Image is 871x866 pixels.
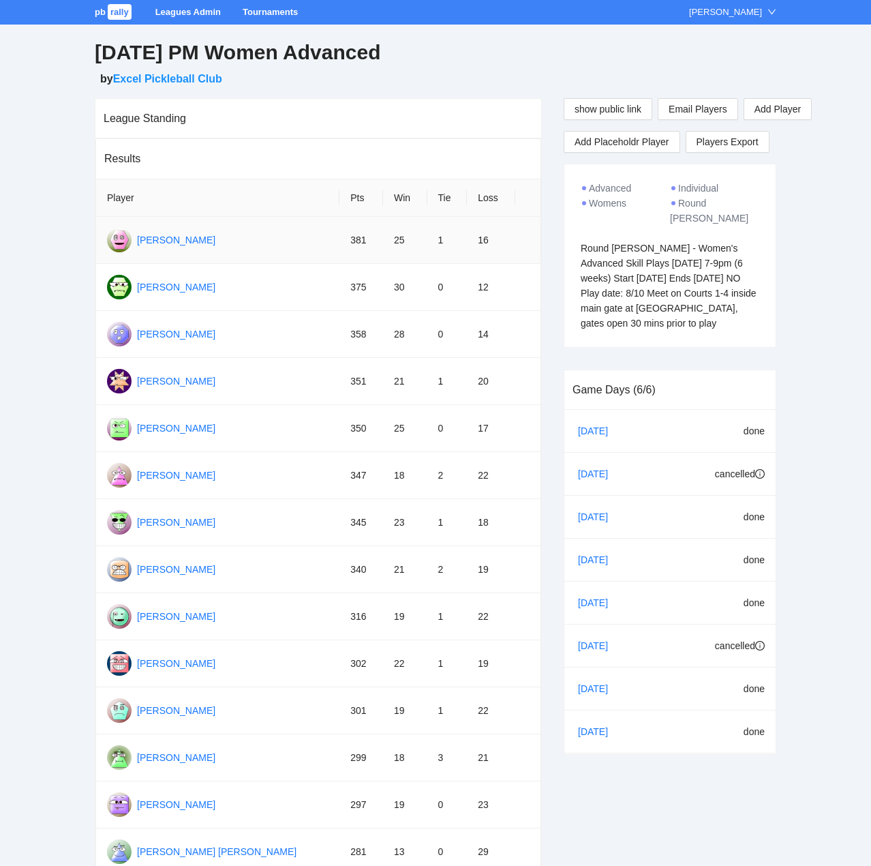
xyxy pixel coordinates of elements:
th: Loss [467,179,515,217]
div: Game Days (6/6) [572,370,767,409]
td: 316 [339,593,383,640]
td: 23 [383,499,427,546]
a: [PERSON_NAME] [137,611,215,622]
a: [DATE] [575,636,622,656]
img: Gravatar for melissa lacro@gmail.com [107,792,132,817]
a: [PERSON_NAME] [137,564,215,575]
td: 381 [339,217,383,264]
img: Gravatar for christine pollnow@gmail.com [107,228,132,252]
td: 18 [467,499,515,546]
a: [PERSON_NAME] [137,423,215,434]
td: 345 [339,499,383,546]
td: 358 [339,311,383,358]
a: Leagues Admin [155,7,221,17]
td: 0 [427,264,468,311]
td: 0 [427,311,468,358]
a: [DATE] [575,507,622,527]
td: 2 [427,452,468,499]
img: Gravatar for stephanie rapel@gmail.com [107,369,132,393]
button: show public link [564,98,652,120]
span: info-circle [755,469,765,479]
td: done [694,539,776,582]
td: done [694,496,776,539]
a: [PERSON_NAME] [137,705,215,716]
a: [PERSON_NAME] [137,658,215,669]
td: 1 [427,217,468,264]
td: 20 [467,358,515,405]
span: Advanced [589,183,631,194]
h2: [DATE] PM Women Advanced [95,39,776,67]
a: [DATE] [575,464,622,484]
td: 351 [339,358,383,405]
td: 19 [467,546,515,593]
span: pb [95,7,106,17]
button: Add Player [744,98,812,120]
td: 12 [467,264,515,311]
td: 347 [339,452,383,499]
span: down [767,8,776,16]
img: Gravatar for dawn elyzabeth stone@gmail.com [107,839,132,864]
td: 3 [427,734,468,781]
td: 19 [383,781,427,828]
td: 1 [427,499,468,546]
th: Win [383,179,427,217]
td: 17 [467,405,515,452]
img: Gravatar for teri thomas@gmail.com [107,745,132,770]
td: 299 [339,734,383,781]
td: 16 [467,217,515,264]
a: [DATE] [575,550,622,570]
img: Gravatar for susan tighi@gmail.com [107,463,132,488]
a: [DATE] [575,721,622,742]
td: 301 [339,687,383,734]
td: 22 [467,452,515,499]
td: 21 [383,546,427,593]
span: Individual [678,183,718,194]
td: 1 [427,358,468,405]
td: 21 [383,358,427,405]
a: Tournaments [243,7,298,17]
span: cancelled [715,640,755,651]
td: 22 [467,593,515,640]
th: Tie [427,179,468,217]
td: done [694,668,776,711]
span: Womens [589,198,626,209]
td: 21 [467,734,515,781]
button: Add Placeholdr Player [564,131,680,153]
img: Gravatar for deborah elsasser@gmail.com [107,604,132,629]
span: rally [108,4,132,20]
td: 1 [427,687,468,734]
th: Pts [339,179,383,217]
img: Gravatar for jen au@gmail.com [107,557,132,582]
td: 19 [383,593,427,640]
span: Add Player [754,102,801,117]
td: 19 [467,640,515,687]
a: [PERSON_NAME] [137,329,215,340]
td: done [694,410,776,453]
span: show public link [575,102,641,117]
td: 1 [427,593,468,640]
td: 375 [339,264,383,311]
button: Email Players [658,98,738,120]
td: 2 [427,546,468,593]
span: Players Export [697,132,759,152]
td: 25 [383,405,427,452]
a: [PERSON_NAME] [137,282,215,293]
a: [DATE] [575,593,622,613]
img: Gravatar for regan thomas@gmail.com [107,322,132,346]
td: 28 [383,311,427,358]
div: Round [PERSON_NAME] - Women's Advanced Skill Plays [DATE] 7-9pm (6 weeks) Start [DATE] Ends [DATE... [581,241,759,331]
td: 25 [383,217,427,264]
span: Add Placeholdr Player [575,134,669,149]
img: Gravatar for nive isabel@gmail.com [107,651,132,676]
td: 340 [339,546,383,593]
th: Player [96,179,339,217]
img: Gravatar for jaclyn tobias@gmail.com [107,416,132,441]
a: [DATE] [575,678,622,699]
a: Excel Pickleball Club [113,73,222,85]
span: cancelled [715,468,755,479]
a: [PERSON_NAME] [137,470,215,481]
td: 22 [383,640,427,687]
a: [PERSON_NAME] [137,376,215,387]
div: League Standing [104,99,533,138]
a: [PERSON_NAME] [PERSON_NAME] [137,846,296,857]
